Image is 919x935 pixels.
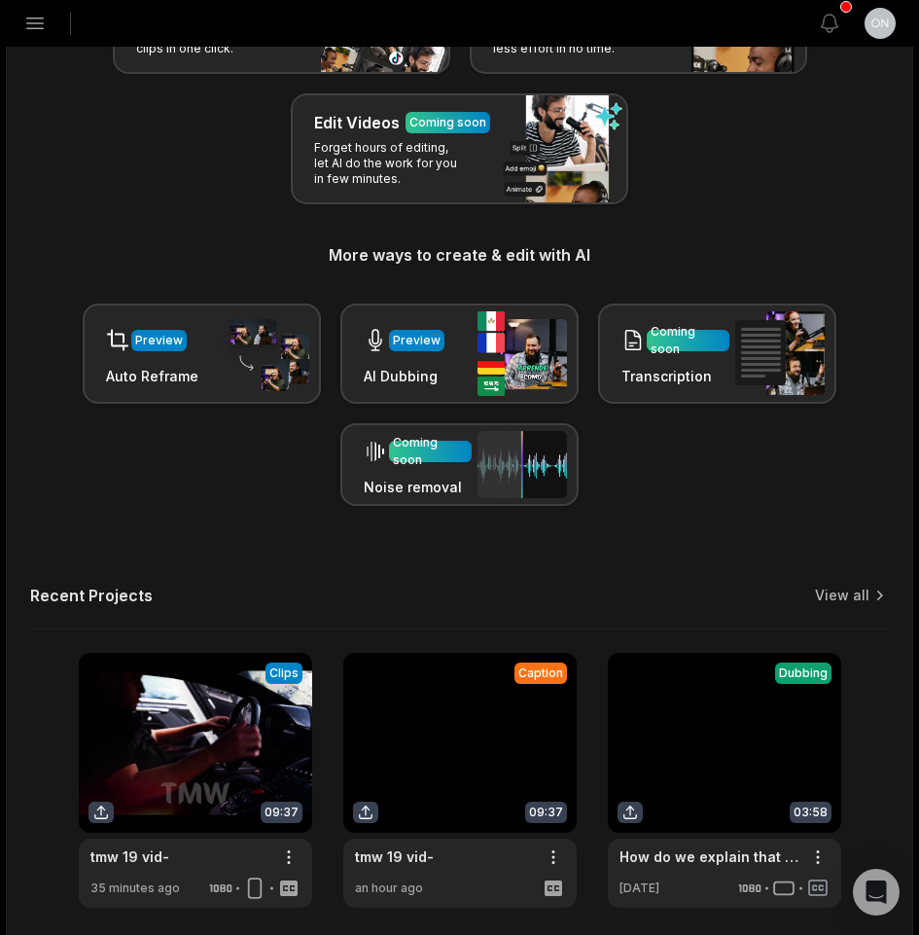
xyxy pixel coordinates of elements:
[364,477,472,497] h3: Noise removal
[106,366,198,386] h3: Auto Reframe
[815,586,869,605] a: View all
[364,366,444,386] h3: AI Dubbing
[619,846,798,867] a: How do we explain that musical instruments are [DEMOGRAPHIC_DATA] assimalhakeem JAL (bn-BD) v3
[30,243,889,267] h3: More ways to create & edit with AI
[393,332,441,349] div: Preview
[651,323,725,358] div: Coming soon
[477,431,567,498] img: noise_removal.png
[220,316,309,392] img: auto_reframe.png
[90,846,169,867] a: tmw 19 vid-
[621,366,729,386] h3: Transcription
[393,434,468,469] div: Coming soon
[135,332,183,349] div: Preview
[30,586,153,605] h2: Recent Projects
[477,311,567,396] img: ai_dubbing.png
[409,114,486,131] div: Coming soon
[314,140,465,187] p: Forget hours of editing, let AI do the work for you in few minutes.
[735,311,825,395] img: transcription.png
[314,111,400,134] h3: Edit Videos
[355,846,434,867] a: tmw 19 vid-
[853,869,900,916] div: Open Intercom Messenger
